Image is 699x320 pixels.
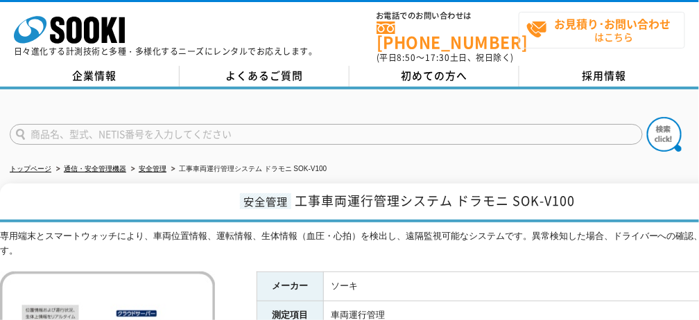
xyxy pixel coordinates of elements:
span: 17:30 [425,51,450,64]
input: 商品名、型式、NETIS番号を入力してください [10,124,643,145]
span: 工事車両運行管理システム ドラモニ SOK-V100 [295,191,575,210]
span: 初めての方へ [402,68,468,83]
a: 初めての方へ [349,66,519,87]
a: 採用情報 [519,66,689,87]
a: よくあるご質問 [180,66,349,87]
a: 企業情報 [10,66,180,87]
p: 日々進化する計測技術と多種・多様化するニーズにレンタルでお応えします。 [14,47,318,55]
th: メーカー [257,272,324,301]
a: 安全管理 [139,165,166,172]
a: お見積り･お問い合わせはこちら [519,12,685,48]
span: はこちら [526,12,684,47]
span: 8:50 [397,51,417,64]
span: (平日 ～ 土日、祝日除く) [377,51,514,64]
a: [PHONE_NUMBER] [377,21,519,50]
span: 安全管理 [240,193,291,209]
span: お電話でのお問い合わせは [377,12,519,20]
a: 通信・安全管理機器 [64,165,126,172]
a: トップページ [10,165,51,172]
li: 工事車両運行管理システム ドラモニ SOK-V100 [169,162,327,177]
strong: お見積り･お問い合わせ [555,15,671,32]
img: btn_search.png [647,117,682,152]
